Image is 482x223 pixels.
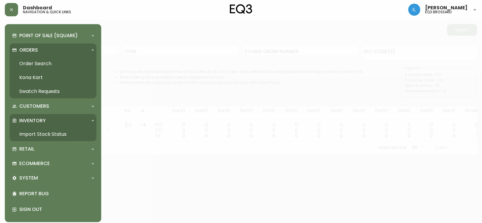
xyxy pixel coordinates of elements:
[10,186,96,202] div: Report Bug
[408,4,420,16] img: 998f055460c6ec1d1452ac0265469103
[10,71,96,84] a: Kona Kart
[23,5,52,10] span: Dashboard
[10,29,96,42] div: Point of Sale (Square)
[19,146,34,152] p: Retail
[425,5,468,10] span: [PERSON_NAME]
[10,114,96,127] div: Inventory
[10,157,96,170] div: Ecommerce
[10,127,96,141] a: Import Stock Status
[10,100,96,113] div: Customers
[19,117,46,124] p: Inventory
[10,142,96,156] div: Retail
[10,43,96,57] div: Orders
[19,160,50,167] p: Ecommerce
[19,47,38,53] p: Orders
[19,32,78,39] p: Point of Sale (Square)
[10,202,96,217] div: Sign Out
[425,10,452,14] h5: eq3 brossard
[19,206,94,213] p: Sign Out
[19,175,38,181] p: System
[10,84,96,98] a: Swatch Requests
[19,103,49,110] p: Customers
[10,57,96,71] a: Order Search
[23,10,71,14] h5: navigation & quick links
[19,190,94,197] p: Report Bug
[10,171,96,185] div: System
[230,4,252,14] img: logo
